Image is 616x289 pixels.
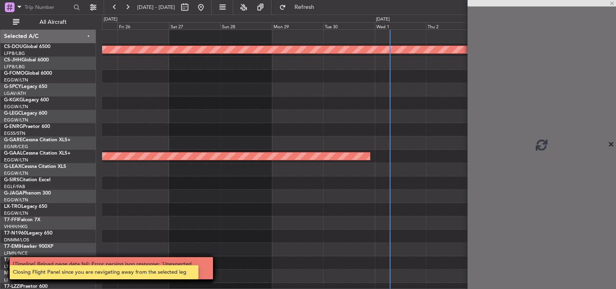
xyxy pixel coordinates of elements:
span: Refresh [288,4,322,10]
div: Closing Flight Panel since you are navigating away from the selected leg [13,268,186,276]
a: G-GAALCessna Citation XLS+ [4,151,71,156]
span: T7-FFI [4,218,18,222]
a: G-JAGAPhenom 300 [4,191,51,196]
span: G-FOMO [4,71,25,76]
span: All Aircraft [21,19,85,25]
a: EGNR/CEG [4,144,28,150]
div: Wed 1 [375,22,426,29]
a: CS-DOUGlobal 6500 [4,44,50,49]
a: G-SPCYLegacy 650 [4,84,47,89]
div: [DATE] [376,16,390,23]
a: T7-EMIHawker 900XP [4,244,53,249]
a: EGLF/FAB [4,184,25,190]
a: DNMM/LOS [4,237,29,243]
a: G-LEAXCessna Citation XLS [4,164,66,169]
span: G-SIRS [4,178,19,182]
span: G-LEAX [4,164,21,169]
a: LX-TROLegacy 650 [4,204,47,209]
button: All Aircraft [9,16,88,29]
div: Thu 2 [426,22,477,29]
a: G-SIRSCitation Excel [4,178,50,182]
a: T7-FFIFalcon 7X [4,218,40,222]
a: G-LEGCLegacy 600 [4,111,47,116]
span: CS-DOU [4,44,23,49]
div: Sun 28 [220,22,271,29]
a: CS-JHHGlobal 6000 [4,58,49,63]
span: T7-EMI [4,244,20,249]
span: [DATE] - [DATE] [137,4,175,11]
div: Sat 27 [169,22,220,29]
a: G-FOMOGlobal 6000 [4,71,52,76]
a: G-ENRGPraetor 600 [4,124,50,129]
span: G-JAGA [4,191,23,196]
div: Tue 30 [323,22,374,29]
span: G-KGKG [4,98,23,103]
a: EGGW/LTN [4,77,28,83]
a: EGGW/LTN [4,170,28,176]
div: [DATE] [104,16,117,23]
a: EGGW/LTN [4,210,28,216]
span: G-GAAL [4,151,23,156]
a: G-KGKGLegacy 600 [4,98,49,103]
button: Refresh [276,1,324,14]
a: EGGW/LTN [4,104,28,110]
span: CS-JHH [4,58,21,63]
input: Trip Number [25,1,71,13]
div: Fri 26 [117,22,169,29]
a: EGSS/STN [4,130,25,136]
span: G-SPCY [4,84,21,89]
a: G-GARECessna Citation XLS+ [4,138,71,142]
div: Mon 29 [272,22,323,29]
a: T7-N1960Legacy 650 [4,231,52,236]
a: EGGW/LTN [4,157,28,163]
a: VHHH/HKG [4,224,28,230]
a: EGGW/LTN [4,117,28,123]
span: LX-TRO [4,204,21,209]
span: G-ENRG [4,124,23,129]
span: G-LEGC [4,111,21,116]
span: T7-N1960 [4,231,27,236]
a: LFPB/LBG [4,64,25,70]
a: LFPB/LBG [4,50,25,57]
a: LGAV/ATH [4,90,26,96]
a: EGGW/LTN [4,197,28,203]
span: G-GARE [4,138,23,142]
